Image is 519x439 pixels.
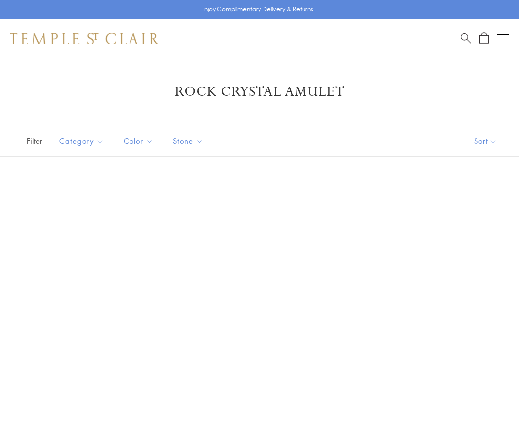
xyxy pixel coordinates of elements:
[54,135,111,147] span: Category
[479,32,489,44] a: Open Shopping Bag
[461,32,471,44] a: Search
[116,130,161,152] button: Color
[452,126,519,156] button: Show sort by
[168,135,211,147] span: Stone
[10,33,159,44] img: Temple St. Clair
[25,83,494,101] h1: Rock Crystal Amulet
[52,130,111,152] button: Category
[166,130,211,152] button: Stone
[201,4,313,14] p: Enjoy Complimentary Delivery & Returns
[119,135,161,147] span: Color
[497,33,509,44] button: Open navigation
